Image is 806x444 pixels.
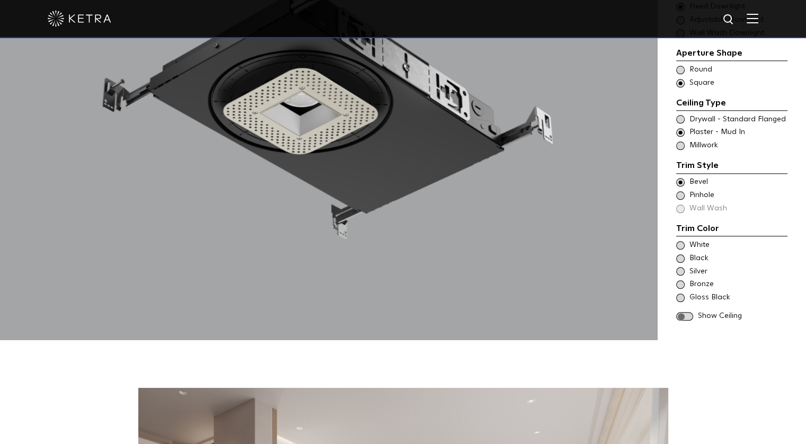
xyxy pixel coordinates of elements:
[689,177,786,188] span: Bevel
[689,190,786,201] span: Pinhole
[689,240,786,251] span: White
[676,159,787,174] div: Trim Style
[676,96,787,111] div: Ceiling Type
[747,13,758,23] img: Hamburger%20Nav.svg
[689,140,786,151] span: Millwork
[689,279,786,290] span: Bronze
[689,78,786,88] span: Square
[689,65,786,75] span: Round
[689,114,786,125] span: Drywall - Standard Flanged
[676,222,787,237] div: Trim Color
[676,47,787,61] div: Aperture Shape
[689,292,786,303] span: Gloss Black
[689,267,786,277] span: Silver
[689,127,786,138] span: Plaster - Mud In
[48,11,111,26] img: ketra-logo-2019-white
[689,253,786,264] span: Black
[722,13,736,26] img: search icon
[698,311,787,322] span: Show Ceiling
